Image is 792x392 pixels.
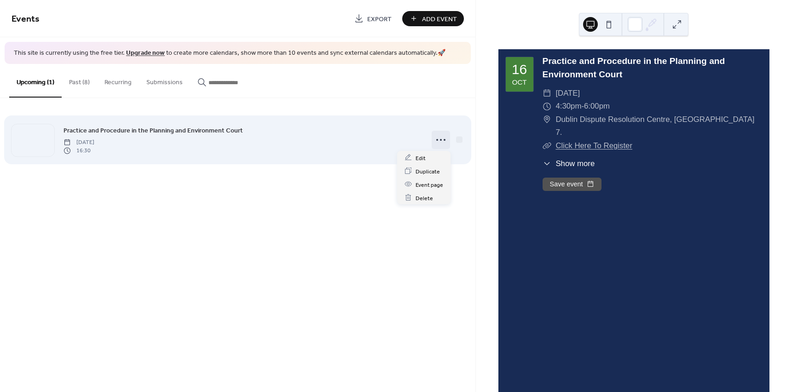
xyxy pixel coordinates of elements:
span: 16:30 [64,147,94,155]
div: ​ [543,113,551,127]
a: Click Here To Register [555,141,632,150]
span: [DATE] [64,138,94,146]
a: Upgrade now [126,47,165,59]
span: 4:30pm [555,100,581,113]
div: 16 [512,63,527,76]
a: Practice and Procedure in the Planning and Environment Court [64,125,243,136]
span: Practice and Procedure in the Planning and Environment Court [64,126,243,135]
a: Export [347,11,399,26]
span: Export [367,14,392,24]
span: [DATE] [555,87,580,100]
span: Add Event [422,14,457,24]
button: ​Show more [543,158,595,169]
span: Edit [416,153,426,163]
button: Recurring [97,64,139,97]
button: Submissions [139,64,190,97]
span: Dublin Dispute Resolution Centre, [GEOGRAPHIC_DATA] 7. [555,113,762,139]
div: ​ [543,100,551,113]
div: ​ [543,158,551,169]
div: ​ [543,139,551,153]
button: Save event [543,178,601,191]
button: Upcoming (1) [9,64,62,98]
span: 6:00pm [584,100,610,113]
span: Show more [555,158,595,169]
div: ​ [543,87,551,100]
span: - [581,100,584,113]
div: Oct [512,79,527,86]
a: Practice and Procedure in the Planning and Environment Court [543,56,725,79]
span: Duplicate [416,167,440,176]
button: Past (8) [62,64,97,97]
button: Add Event [402,11,464,26]
span: Events [12,10,40,28]
span: This site is currently using the free tier. to create more calendars, show more than 10 events an... [14,49,445,58]
span: Delete [416,193,433,203]
span: Event page [416,180,443,190]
